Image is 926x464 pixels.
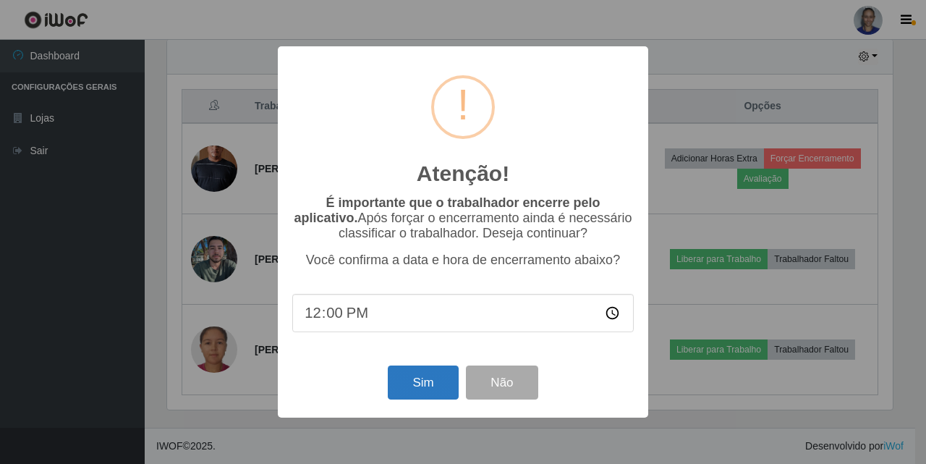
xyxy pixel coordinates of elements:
[292,195,634,241] p: Após forçar o encerramento ainda é necessário classificar o trabalhador. Deseja continuar?
[294,195,600,225] b: É importante que o trabalhador encerre pelo aplicativo.
[466,366,538,400] button: Não
[388,366,458,400] button: Sim
[292,253,634,268] p: Você confirma a data e hora de encerramento abaixo?
[417,161,509,187] h2: Atenção!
